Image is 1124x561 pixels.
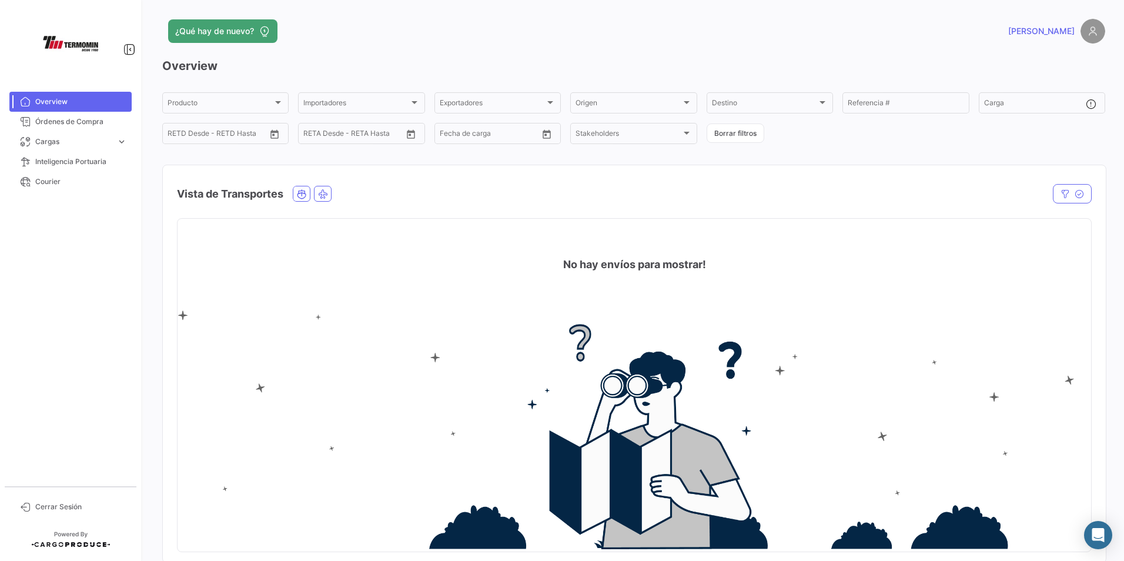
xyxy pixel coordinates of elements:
input: Hasta [333,131,380,139]
input: Hasta [469,131,516,139]
img: no-info.png [178,310,1091,550]
h3: Overview [162,58,1105,74]
input: Desde [168,131,189,139]
a: Courier [9,172,132,192]
a: Inteligencia Portuaria [9,152,132,172]
img: placeholder-user.png [1080,19,1105,44]
a: Órdenes de Compra [9,112,132,132]
span: ¿Qué hay de nuevo? [175,25,254,37]
img: 4bab769a-47af-454d-b98d-ff5772ca915d.jpeg [41,14,100,73]
button: Borrar filtros [707,123,764,143]
div: Abrir Intercom Messenger [1084,521,1112,549]
input: Desde [303,131,325,139]
input: Hasta [197,131,244,139]
span: Stakeholders [576,131,681,139]
a: Overview [9,92,132,112]
span: Importadores [303,101,409,109]
button: Open calendar [538,125,556,143]
span: Inteligencia Portuaria [35,156,127,167]
button: ¿Qué hay de nuevo? [168,19,277,43]
button: Ocean [293,186,310,201]
span: expand_more [116,136,127,147]
span: Órdenes de Compra [35,116,127,127]
h4: No hay envíos para mostrar! [563,256,706,273]
span: Courier [35,176,127,187]
button: Open calendar [266,125,283,143]
h4: Vista de Transportes [177,186,283,202]
button: Open calendar [402,125,420,143]
button: Air [315,186,331,201]
span: Cerrar Sesión [35,502,127,512]
span: Overview [35,96,127,107]
span: Exportadores [440,101,545,109]
span: Origen [576,101,681,109]
span: [PERSON_NAME] [1008,25,1075,37]
span: Cargas [35,136,112,147]
span: Producto [168,101,273,109]
span: Destino [712,101,817,109]
input: Desde [440,131,461,139]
